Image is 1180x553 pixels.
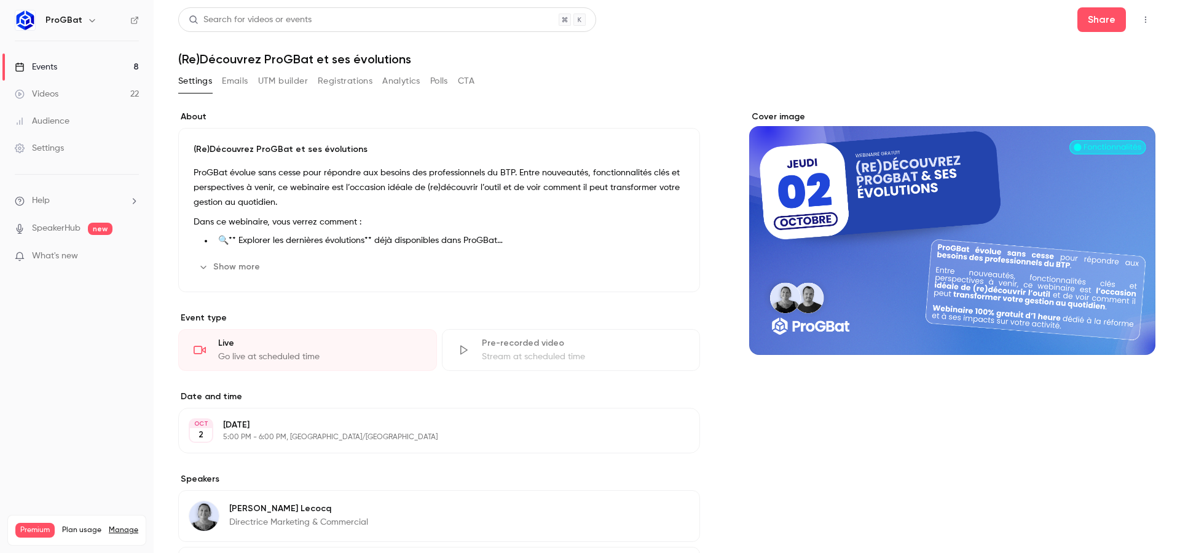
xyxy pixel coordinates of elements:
[1077,7,1126,32] button: Share
[382,71,420,91] button: Analytics
[218,337,422,349] div: Live
[15,61,57,73] div: Events
[749,111,1155,355] section: Cover image
[218,351,422,363] div: Go live at scheduled time
[15,10,35,30] img: ProGBat
[442,329,701,371] div: Pre-recorded videoStream at scheduled time
[178,473,700,485] label: Speakers
[749,111,1155,123] label: Cover image
[258,71,308,91] button: UTM builder
[32,222,81,235] a: SpeakerHub
[222,71,248,91] button: Emails
[229,503,368,515] p: [PERSON_NAME] Lecocq
[15,88,58,100] div: Videos
[178,329,437,371] div: LiveGo live at scheduled time
[178,71,212,91] button: Settings
[199,429,203,441] p: 2
[88,223,112,235] span: new
[229,516,368,528] p: Directrice Marketing & Commercial
[178,52,1155,66] h1: (Re)Découvrez ProGBat et ses évolutions
[62,525,101,535] span: Plan usage
[178,391,700,403] label: Date and time
[45,14,82,26] h6: ProGBat
[15,142,64,154] div: Settings
[32,250,78,263] span: What's new
[482,351,685,363] div: Stream at scheduled time
[32,194,50,207] span: Help
[430,71,448,91] button: Polls
[194,257,267,277] button: Show more
[178,490,700,542] div: Elodie Lecocq[PERSON_NAME] LecocqDirectrice Marketing & Commercial
[178,111,700,123] label: About
[223,432,635,442] p: 5:00 PM - 6:00 PM, [GEOGRAPHIC_DATA]/[GEOGRAPHIC_DATA]
[190,420,212,428] div: OCT
[213,234,685,247] li: 🔍** Explorer les dernières évolutions** déjà disponibles dans ProGBat
[189,14,312,26] div: Search for videos or events
[223,419,635,431] p: [DATE]
[318,71,372,91] button: Registrations
[482,337,685,349] div: Pre-recorded video
[194,143,685,156] p: (Re)Découvrez ProGBat et ses évolutions
[109,525,138,535] a: Manage
[458,71,474,91] button: CTA
[15,115,69,127] div: Audience
[15,523,55,538] span: Premium
[124,251,139,262] iframe: Noticeable Trigger
[15,194,139,207] li: help-dropdown-opener
[189,501,219,531] img: Elodie Lecocq
[178,312,700,324] p: Event type
[194,215,685,229] p: Dans ce webinaire, vous verrez comment :
[194,165,685,210] p: ProGBat évolue sans cesse pour répondre aux besoins des professionnels du BTP. Entre nouveautés, ...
